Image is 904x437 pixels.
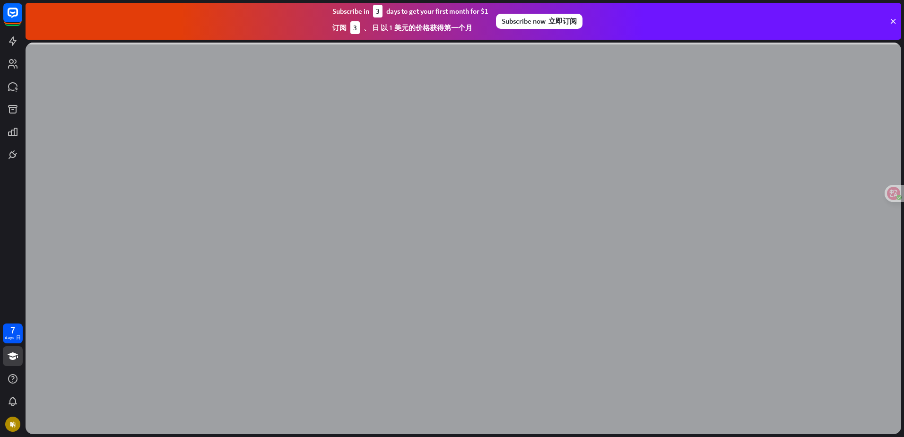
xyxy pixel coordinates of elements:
[332,5,488,38] div: Subscribe in days to get your first month for $1
[332,23,472,32] font: 订阅 、 日 以 1 美元的价格获得第一个月
[10,326,15,334] div: 7
[496,14,582,29] div: Subscribe now
[3,323,23,343] a: 7 days 日
[548,17,577,26] font: 立即订阅
[16,334,21,341] font: 日
[5,334,21,341] div: days
[373,5,382,17] div: 3
[350,21,360,34] div: 3
[5,417,20,432] div: 呐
